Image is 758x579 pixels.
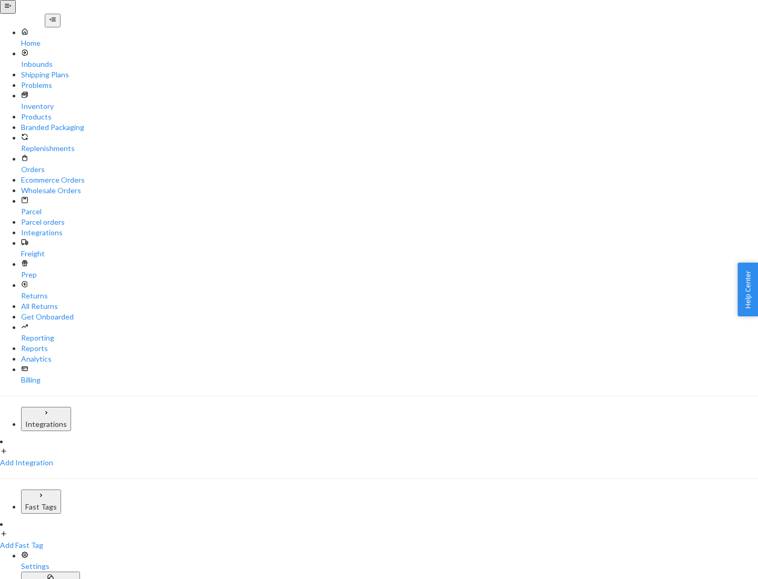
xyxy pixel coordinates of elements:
a: Freight [21,238,758,259]
div: Integrations [25,419,67,430]
a: Branded Packaging [21,122,758,133]
a: All Returns [21,301,758,312]
a: Orders [21,154,758,175]
button: Integrations [21,407,71,431]
a: Integrations [21,227,758,238]
div: Replenishments [21,143,758,154]
a: Reports [21,343,758,354]
a: Shipping Plans [21,69,758,80]
a: Analytics [21,354,758,364]
a: Returns [21,280,758,301]
a: Replenishments [21,133,758,154]
a: Billing [21,364,758,385]
div: Prep [21,269,758,280]
div: Billing [21,375,758,385]
a: Parcel orders [21,217,758,227]
a: Settings [21,551,758,572]
a: Get Onboarded [21,312,758,322]
div: Settings [21,561,758,572]
a: Inventory [21,91,758,112]
div: Inbounds [21,59,758,69]
div: Orders [21,164,758,175]
a: Problems [21,80,758,91]
button: Fast Tags [21,490,61,514]
a: Wholesale Orders [21,185,758,196]
a: Home [21,27,758,48]
a: Parcel [21,196,758,217]
div: Reporting [21,333,758,343]
a: Reporting [21,322,758,343]
button: Close Navigation [45,14,61,27]
button: Help Center [737,263,758,316]
div: Home [21,38,758,48]
div: Inventory [21,101,758,112]
a: Inbounds [21,48,758,69]
a: Ecommerce Orders [21,175,758,185]
div: Freight [21,248,758,259]
a: Prep [21,259,758,280]
div: Returns [21,291,758,301]
div: Parcel [21,206,758,217]
a: Products [21,112,758,122]
div: Fast Tags [25,502,57,512]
